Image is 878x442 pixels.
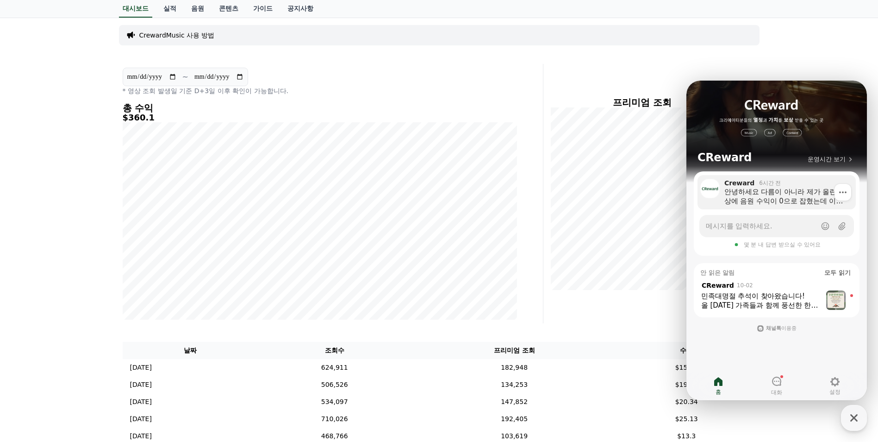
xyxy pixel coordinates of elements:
[182,71,188,82] p: ~
[123,113,517,122] h5: $360.1
[130,397,152,407] p: [DATE]
[123,103,517,113] h4: 총 수익
[130,414,152,424] p: [DATE]
[411,359,617,376] td: 182,948
[686,81,867,400] iframe: Channel chat
[258,410,411,428] td: 710,026
[258,376,411,393] td: 506,526
[130,363,152,373] p: [DATE]
[258,393,411,410] td: 534,097
[411,393,617,410] td: 147,852
[130,431,152,441] p: [DATE]
[139,31,215,40] a: CrewardMusic 사용 방법
[617,342,756,359] th: 수익
[258,359,411,376] td: 624,911
[123,342,258,359] th: 날짜
[130,380,152,390] p: [DATE]
[617,359,756,376] td: $15.39
[258,342,411,359] th: 조회수
[617,410,756,428] td: $25.13
[411,342,617,359] th: 프리미엄 조회
[617,393,756,410] td: $20.34
[411,410,617,428] td: 192,405
[411,376,617,393] td: 134,253
[123,86,517,95] p: * 영상 조회 발생일 기준 D+3일 이후 확인이 가능합니다.
[551,97,734,107] h4: 프리미엄 조회
[617,376,756,393] td: $19.52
